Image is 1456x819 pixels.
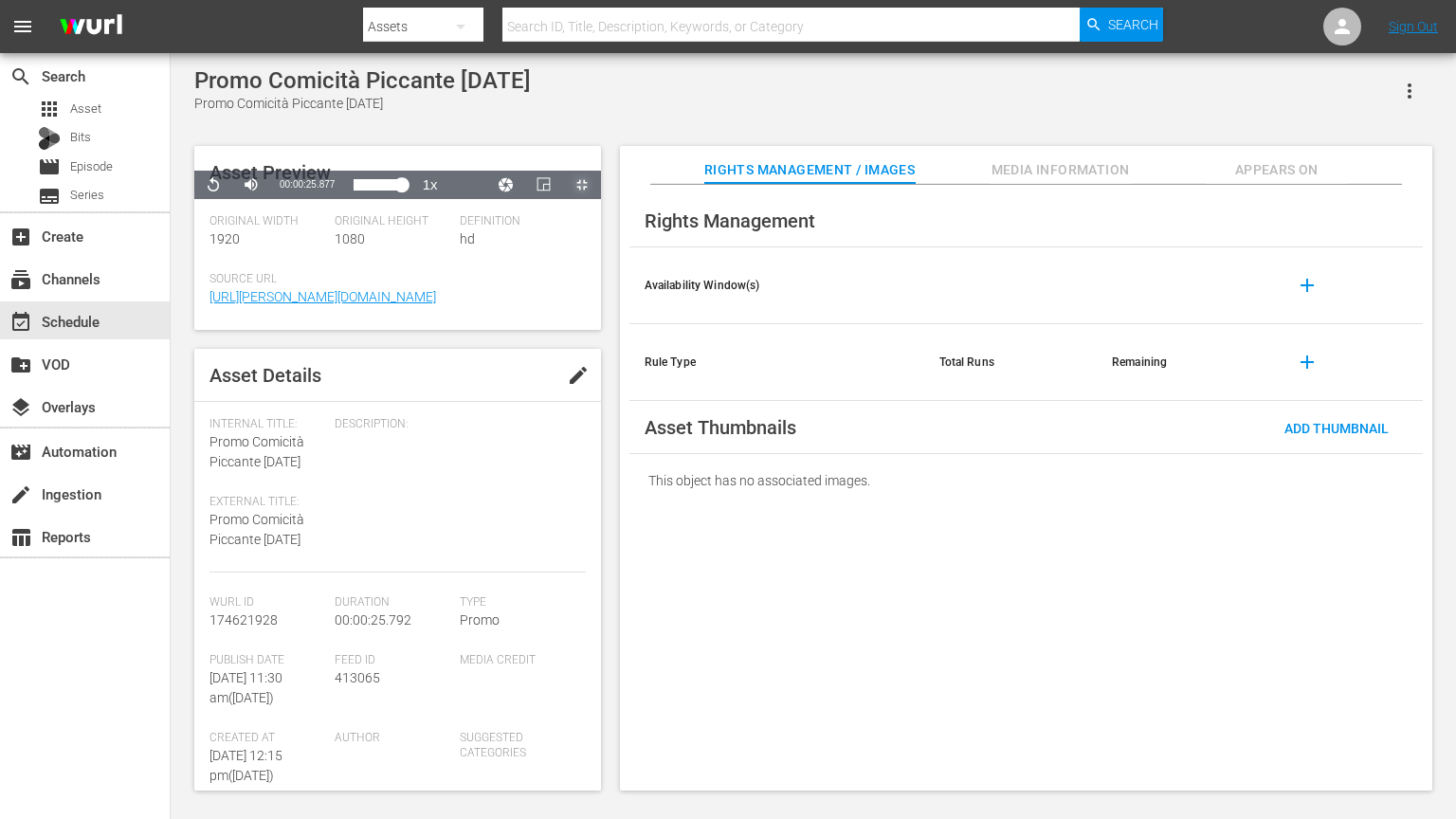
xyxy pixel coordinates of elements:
[209,289,436,304] a: [URL][PERSON_NAME][DOMAIN_NAME]
[1269,421,1404,436] span: Add Thumbnail
[194,94,531,114] div: Promo Comicità Piccante [DATE]
[9,526,32,549] span: Reports
[194,67,531,94] div: Promo Comicità Piccante [DATE]
[9,441,32,464] span: Automation
[209,595,325,610] span: Wurl Id
[460,214,575,229] span: Definition
[645,416,796,439] span: Asset Thumbnails
[460,595,575,610] span: Type
[354,179,401,191] div: Progress Bar
[209,364,321,387] span: Asset Details
[209,653,325,668] span: Publish Date
[335,731,450,746] span: Author
[38,155,61,178] span: Episode
[38,98,61,120] span: Asset
[487,171,525,199] button: Jump To Time
[280,179,335,190] span: 00:00:25.877
[209,214,325,229] span: Original Width
[38,185,61,208] span: Series
[335,670,380,685] span: 413065
[460,653,575,668] span: Media Credit
[1206,158,1348,182] span: Appears On
[335,231,365,246] span: 1080
[232,171,270,199] button: Mute
[209,731,325,746] span: Created At
[209,670,282,705] span: [DATE] 11:30 am ( [DATE] )
[990,158,1132,182] span: Media Information
[411,171,449,199] button: Playback Rate
[209,748,282,783] span: [DATE] 12:15 pm ( [DATE] )
[460,612,500,628] span: Promo
[9,483,32,506] span: Ingestion
[1284,339,1330,385] button: add
[704,158,915,182] span: Rights Management / Images
[45,5,136,49] img: ans4CAIJ8jUAAAAAAAAAAAAAAAAAAAAAAAAgQb4GAAAAAAAAAAAAAAAAAAAAAAAAJMjXAAAAAAAAAAAAAAAAAAAAAAAAgAT5G...
[209,272,576,287] span: Source Url
[924,324,1097,401] th: Total Runs
[629,324,924,401] th: Rule Type
[335,214,450,229] span: Original Height
[335,417,575,432] span: Description:
[1389,19,1438,34] a: Sign Out
[645,209,815,232] span: Rights Management
[209,512,304,547] span: Promo Comicità Piccante [DATE]
[9,311,32,334] span: Schedule
[209,161,331,184] span: Asset Preview
[555,353,601,398] button: edit
[9,65,32,88] span: Search
[1108,8,1158,42] span: Search
[460,731,575,761] span: Suggested Categories
[563,171,601,199] button: Non-Fullscreen
[629,454,1423,507] div: This object has no associated images.
[1097,324,1269,401] th: Remaining
[70,100,101,118] span: Asset
[70,128,91,147] span: Bits
[209,434,304,469] span: Promo Comicità Piccante [DATE]
[1080,8,1163,42] button: Search
[9,268,32,291] span: Channels
[629,247,924,324] th: Availability Window(s)
[567,364,590,387] span: edit
[209,231,240,246] span: 1920
[335,595,450,610] span: Duration
[9,226,32,248] span: Create
[209,495,325,510] span: External Title:
[11,15,34,38] span: menu
[1284,263,1330,308] button: add
[525,171,563,199] button: Picture-in-Picture
[335,612,411,628] span: 00:00:25.792
[209,612,278,628] span: 174621928
[1296,351,1319,373] span: add
[1269,410,1404,445] button: Add Thumbnail
[70,186,104,205] span: Series
[9,396,32,419] span: Overlays
[335,653,450,668] span: Feed ID
[9,354,32,376] span: VOD
[38,127,61,150] div: Bits
[194,171,232,199] button: Replay
[1296,274,1319,297] span: add
[209,417,325,432] span: Internal Title:
[70,157,113,176] span: Episode
[460,231,475,246] span: hd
